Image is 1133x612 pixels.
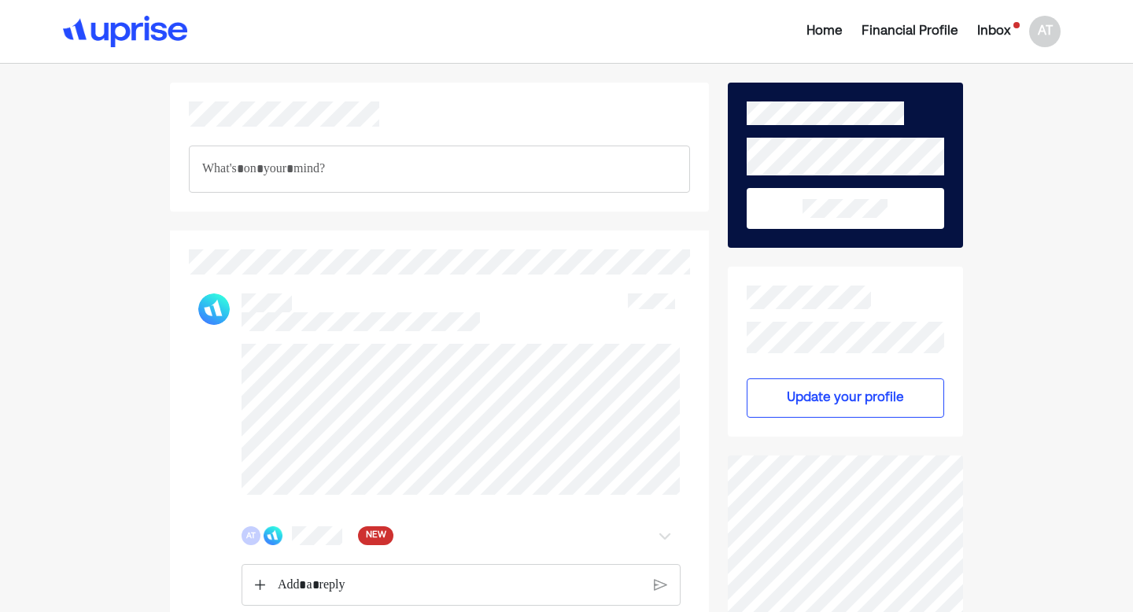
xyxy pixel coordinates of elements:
[242,526,260,545] div: AT
[806,22,843,41] div: Home
[977,22,1010,41] div: Inbox
[1029,16,1061,47] div: AT
[269,565,649,606] div: Rich Text Editor. Editing area: main
[189,146,690,193] div: Rich Text Editor. Editing area: main
[862,22,958,41] div: Financial Profile
[366,528,386,544] span: NEW
[747,378,944,418] button: Update your profile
